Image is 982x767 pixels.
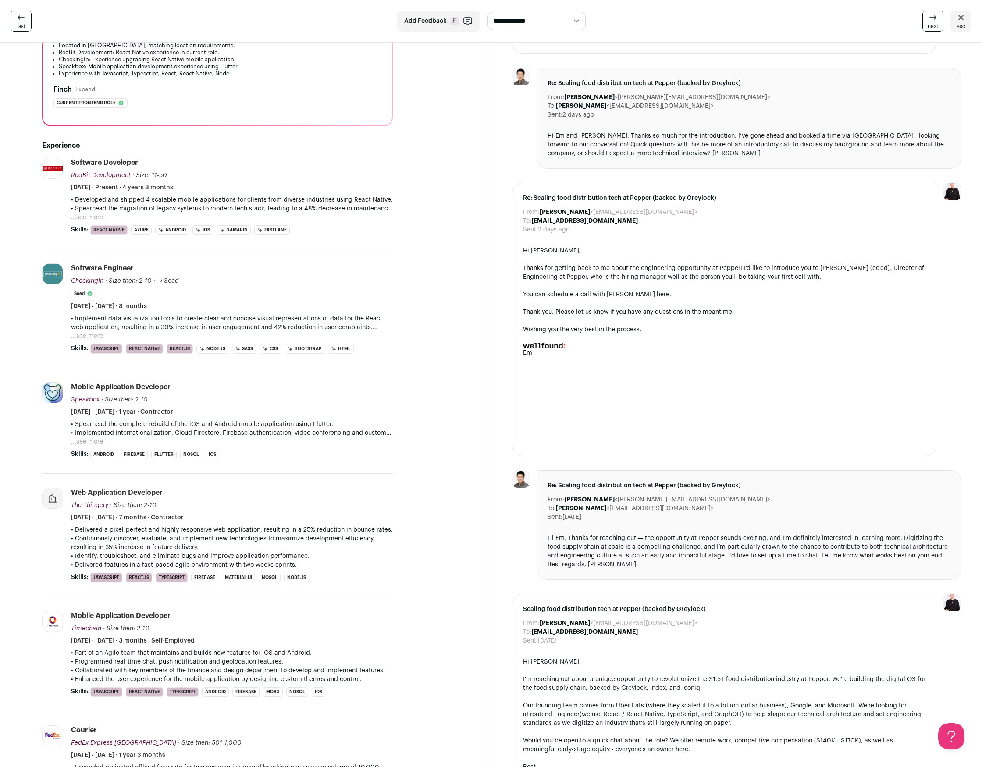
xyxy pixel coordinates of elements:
span: [DATE] - [DATE] · 7 months · Contractor [71,513,184,522]
img: 3e51f8d46b14380266342c1572a5565f57c5167a9f8dcd01e3fdde60a1e01143.jpg [43,264,63,284]
dd: <[EMAIL_ADDRESS][DOMAIN_NAME]> [540,208,697,217]
span: last [17,23,25,30]
span: Re: Scaling food distribution tech at Pepper (backed by Greylock) [548,481,950,490]
dd: <[PERSON_NAME][EMAIL_ADDRESS][DOMAIN_NAME]> [564,93,770,102]
div: Web Application Developer [71,488,163,497]
li: Azure [131,225,152,235]
dd: [DATE] [538,636,557,645]
li: React Native [126,687,163,697]
dd: [DATE] [562,513,581,522]
b: [EMAIL_ADDRESS][DOMAIN_NAME] [531,218,638,224]
dd: <[EMAIL_ADDRESS][DOMAIN_NAME]> [556,102,714,110]
img: bc6225144ff5d8d5dadeee501fe60d3c9f828bc4862f0eedd4e0910d822a4ffd.png [43,611,63,632]
div: Thank you. Please let us know if you have any questions in the meantime. [523,308,925,316]
span: → Seed [157,278,179,284]
span: Current frontend role [57,99,116,107]
li: MobX [263,687,283,697]
span: Skills: [71,225,89,234]
span: esc [957,23,965,30]
li: NoSQL [259,573,281,582]
dt: From: [548,495,564,504]
div: Wishing you the very best in the process, [523,325,925,334]
span: · Size: 11-50 [132,172,167,178]
dt: From: [523,208,540,217]
a: next [922,11,943,32]
div: Would you be open to a quick chat about the role? We offer remote work, competitive compensation ... [523,736,925,754]
li: TypeScript [167,687,199,697]
img: company-logo-placeholder-414d4e2ec0e2ddebbe968bf319fdfe5acfe0c9b87f798d344e800bc9a89632a0.png [43,488,63,508]
div: Software Engineer [71,263,134,273]
dt: From: [523,619,540,628]
dd: <[EMAIL_ADDRESS][DOMAIN_NAME]> [556,504,714,513]
dt: To: [548,504,556,513]
img: b171c0c923092a60b9c05d07382cb246b78e9c3fa4d263804b186ca13346b728.jpg [512,68,530,85]
span: · Size then: 2-10 [103,625,149,632]
p: • Identify, troubleshoot, and eliminate bugs and improve application performance. [71,552,393,561]
div: Software Developer [71,158,138,167]
dt: From: [548,93,564,102]
a: You can schedule a call with [PERSON_NAME] here. [523,291,671,298]
li: NoSQL [286,687,308,697]
span: Timechain [71,625,101,632]
p: • Delivered a pixel-perfect and highly responsive web application, resulting in a 25% reduction i... [71,526,393,534]
b: [PERSON_NAME] [564,497,615,503]
img: 9240684-medium_jpg [943,594,961,611]
span: [DATE] - [DATE] · 1 year · Contractor [71,408,173,416]
p: • Spearhead the complete rebuild of the iOS and Android mobile application using Flutter. [71,420,393,429]
p: • Delivered features in a fast-paced agile environment with two weeks sprints. [71,561,393,569]
li: JavaScript [90,344,122,354]
a: last [11,11,32,32]
li: JavaScript [90,687,122,697]
span: Skills: [71,450,89,458]
li: Android [90,450,117,459]
li: Android [202,687,229,697]
li: Firebase [191,573,218,582]
p: • Implemented internationalization, Cloud Firestore, Firebase authentication, video conferencing ... [71,429,393,437]
div: Hi [PERSON_NAME], [523,657,925,666]
span: · Size then: 2-10 [101,397,148,403]
dt: Sent: [548,110,562,119]
p: • Developed and shipped 4 scalable mobile applications for clients from diverse industries using ... [71,195,393,204]
dd: <[PERSON_NAME][EMAIL_ADDRESS][DOMAIN_NAME]> [564,495,770,504]
li: NoSQL [180,450,202,459]
li: Fastlane [254,225,290,235]
dd: 2 days ago [538,225,569,234]
li: iOS [312,687,325,697]
p: • Collaborated with key members of the finance and design department to develop and implement fea... [71,666,393,684]
p: • Spearhead the migration of legacy systems to modern tech stack, leading to a 48% decrease in ma... [71,204,393,213]
p: • Programmed real-time chat, push notification and geolocation features. [71,657,393,666]
span: · Size then: 501-1,000 [178,740,242,746]
dt: To: [548,102,556,110]
p: • Continuously discover, evaluate, and implement new technologies to maximize development efficie... [71,534,393,552]
li: Bootstrap [285,344,324,354]
span: Scaling food distribution tech at Pepper (backed by Greylock) [523,605,925,614]
button: ...see more [71,213,103,222]
li: iOS [206,450,219,459]
span: [DATE] - [DATE] · 1 year 3 months [71,751,165,760]
li: Sass [232,344,256,354]
span: F [450,17,459,25]
span: Skills: [71,687,89,696]
li: HTML [328,344,354,354]
b: [EMAIL_ADDRESS][DOMAIN_NAME] [531,629,638,635]
span: FedEx Express [GEOGRAPHIC_DATA] [71,740,176,746]
b: [PERSON_NAME] [540,620,590,626]
li: Node.js [284,573,309,582]
p: • Part of an Agile team that maintains and builds new features for iOS and Android. [71,649,393,657]
a: Frontend Engineer [527,711,580,717]
button: ...see more [71,332,103,341]
span: [DATE] - Present · 4 years 8 months [71,183,173,192]
div: Mobile Application Developer [71,611,171,621]
span: RedBit Development [71,172,131,178]
h2: Experience [42,140,393,151]
li: JavaScript [90,573,122,582]
div: Mobile Application Developer [71,382,171,392]
li: Firebase [232,687,260,697]
li: TypeScript [156,573,188,582]
img: af7fa0b26795bd0a416408f8d0c19643454d81d0279373677bc85e2d2a3132ea.jpg [43,166,63,171]
span: next [928,23,938,30]
dt: Sent: [523,636,538,645]
b: [PERSON_NAME] [556,103,606,109]
li: Flutter [151,450,177,459]
li: iOS [192,225,213,235]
